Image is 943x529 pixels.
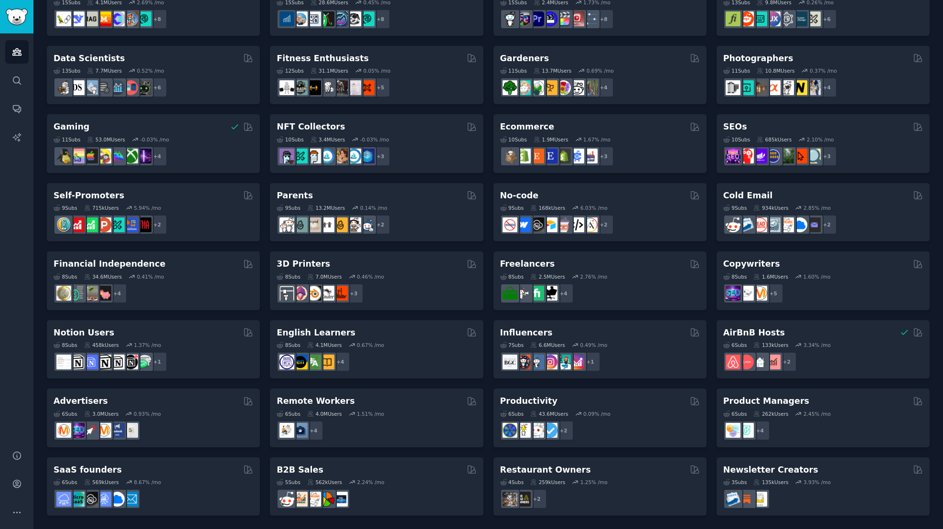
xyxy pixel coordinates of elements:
[277,342,300,348] div: 8 Sub s
[70,217,85,232] img: youtubepromotion
[726,149,740,163] img: SEO_Digital_Marketing
[307,342,342,348] div: 4.1M Users
[96,492,111,507] img: SaaSSales
[804,273,831,280] div: 1.60 % /mo
[279,80,294,95] img: GYM
[279,217,294,232] img: daddit
[147,9,167,29] div: + 8
[83,286,98,301] img: Fire
[529,355,544,369] img: Instagram
[530,205,565,211] div: 168k Users
[306,492,321,507] img: b2b_sales
[806,217,821,232] img: EmailOutreach
[807,136,834,143] div: 2.10 % /mo
[804,205,831,211] div: 2.85 % /mo
[580,342,607,348] div: 0.49 % /mo
[279,492,294,507] img: sales
[503,355,517,369] img: BeautyGuruChatter
[766,355,781,369] img: AirBnBInvesting
[293,217,308,232] img: SingleParents
[569,149,584,163] img: ecommercemarketing
[766,149,781,163] img: SEO_cases
[530,342,565,348] div: 6.6M Users
[723,273,747,280] div: 8 Sub s
[277,136,303,143] div: 10 Sub s
[137,11,151,26] img: AIDevelopersSociety
[500,121,555,133] h2: Ecommerce
[739,149,754,163] img: TechSEO
[70,149,85,163] img: CozyGamers
[500,205,524,211] div: 9 Sub s
[739,11,754,26] img: logodesign
[583,217,598,232] img: Adalo
[96,149,111,163] img: GamerPals
[54,258,165,270] h2: Financial Independence
[594,77,614,97] div: + 4
[752,286,767,301] img: content_marketing
[306,286,321,301] img: blender
[500,342,524,348] div: 7 Sub s
[56,492,71,507] img: SaaS
[723,67,750,74] div: 11 Sub s
[530,273,565,280] div: 2.5M Users
[723,258,780,270] h2: Copywriters
[306,217,321,232] img: beyondthebump
[134,205,161,211] div: 5.94 % /mo
[83,217,98,232] img: selfpromotion
[84,273,122,280] div: 34.6M Users
[503,286,517,301] img: forhire
[739,80,754,95] img: streetphotography
[56,423,71,438] img: marketing
[84,342,119,348] div: 458k Users
[70,355,85,369] img: notioncreations
[56,286,71,301] img: UKPersonalFinance
[583,136,611,143] div: 1.67 % /mo
[723,121,747,133] h2: SEOs
[343,283,364,303] div: + 3
[110,11,125,26] img: OpenSourceAI
[752,355,767,369] img: rentalproperties
[96,423,111,438] img: advertising
[277,258,330,270] h2: 3D Printers
[723,327,785,339] h2: AirBnB Hosts
[779,11,794,26] img: userexperience
[110,149,125,163] img: gamers
[307,205,345,211] div: 13.2M Users
[739,286,754,301] img: KeepWriting
[346,11,361,26] img: swingtrading
[726,492,740,507] img: Emailmarketing
[83,423,98,438] img: PPC
[70,11,85,26] img: DeepSeek
[723,53,793,65] h2: Photographers
[543,286,557,301] img: Freelancers
[54,395,108,407] h2: Advertisers
[723,395,809,407] h2: Product Managers
[279,11,294,26] img: dividends
[123,217,138,232] img: betatests
[556,80,571,95] img: flowers
[370,77,390,97] div: + 5
[293,11,308,26] img: ValueInvesting
[793,217,807,232] img: B2BSaaS
[320,11,334,26] img: Trading
[817,9,837,29] div: + 6
[96,217,111,232] img: ProductHunters
[580,352,600,372] div: + 1
[293,80,308,95] img: GymMotivation
[516,286,531,301] img: freelance_forhire
[54,342,77,348] div: 8 Sub s
[306,11,321,26] img: Forex
[123,80,138,95] img: datasets
[543,355,557,369] img: InstagramMarketing
[723,205,747,211] div: 9 Sub s
[83,492,98,507] img: NoCodeSaaS
[752,11,767,26] img: UI_Design
[293,149,308,163] img: NFTMarketplace
[529,217,544,232] img: NoCodeSaaS
[56,217,71,232] img: AppIdeas
[500,67,527,74] div: 11 Sub s
[723,136,750,143] div: 10 Sub s
[500,258,555,270] h2: Freelancers
[333,492,348,507] img: B_2_B_Selling_Tips
[311,136,345,143] div: 3.4M Users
